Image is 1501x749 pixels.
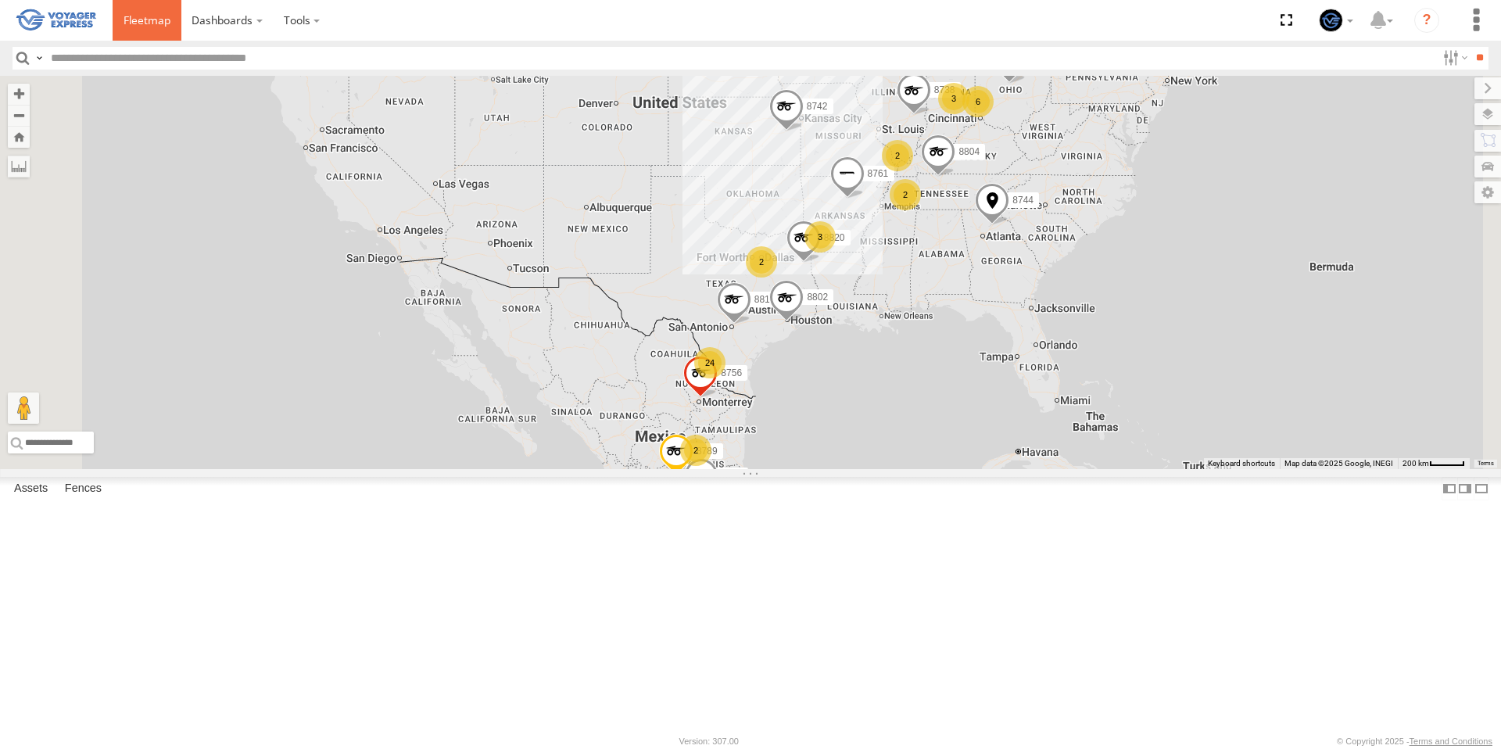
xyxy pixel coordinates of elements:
span: 200 km [1402,459,1429,468]
label: Search Filter Options [1437,47,1471,70]
img: VYE_Logo_RM.png [16,2,97,39]
span: 8756 [721,367,742,378]
a: Terms and Conditions [1410,736,1492,746]
span: Map data ©2025 Google, INEGI [1284,459,1393,468]
span: 8738 [934,85,955,96]
label: Search Query [33,47,45,70]
button: Zoom in [8,84,30,105]
div: Control Tower [1313,9,1359,32]
button: Map Scale: 200 km per 42 pixels [1398,458,1470,469]
a: Visit our Website [9,733,81,749]
div: 2 [746,246,777,278]
label: Dock Summary Table to the Right [1457,477,1473,500]
label: Dock Summary Table to the Left [1442,477,1457,500]
button: Zoom out [8,105,30,127]
span: 8802 [807,292,828,303]
span: 8804 [958,146,980,157]
label: Hide Summary Table [1474,477,1489,500]
span: 8742 [807,101,828,112]
div: 2 [680,435,711,466]
label: Fences [57,478,109,500]
div: 3 [938,83,969,114]
div: 2 [890,179,921,210]
button: Zoom Home [8,127,30,148]
i: ? [1414,8,1439,33]
div: 24 [694,347,725,378]
div: 3 [804,221,836,253]
div: Version: 307.00 [679,736,739,746]
button: Keyboard shortcuts [1208,458,1275,469]
label: Assets [6,478,56,500]
div: © Copyright 2025 - [1337,736,1492,746]
div: 2 [882,140,913,171]
button: Drag Pegman onto the map to open Street View [8,392,39,424]
span: 8810 [754,294,776,305]
span: 8744 [1012,195,1034,206]
span: 8789 [697,446,718,457]
a: Terms (opens in new tab) [1478,461,1494,467]
label: Map Settings [1474,181,1501,203]
span: 8761 [868,168,889,179]
label: Measure [8,156,30,177]
div: 6 [962,86,994,117]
